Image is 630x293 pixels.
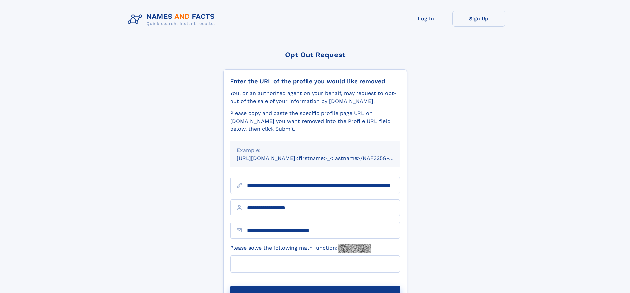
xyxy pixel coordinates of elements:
label: Please solve the following math function: [230,244,371,253]
div: Please copy and paste the specific profile page URL on [DOMAIN_NAME] you want removed into the Pr... [230,109,400,133]
a: Log In [399,11,452,27]
img: Logo Names and Facts [125,11,220,28]
small: [URL][DOMAIN_NAME]<firstname>_<lastname>/NAF325G-xxxxxxxx [237,155,413,161]
div: You, or an authorized agent on your behalf, may request to opt-out of the sale of your informatio... [230,90,400,105]
div: Opt Out Request [223,51,407,59]
div: Example: [237,146,394,154]
a: Sign Up [452,11,505,27]
div: Enter the URL of the profile you would like removed [230,78,400,85]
